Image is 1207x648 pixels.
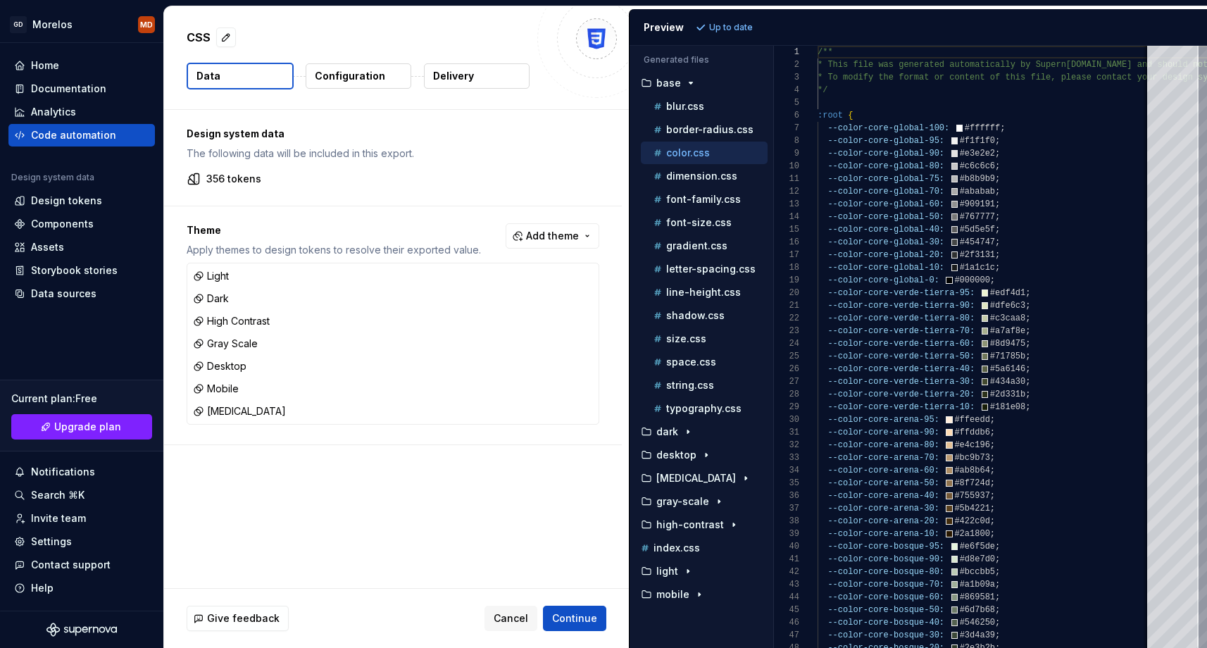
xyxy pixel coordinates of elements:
[990,326,1025,336] span: #a7af8e
[774,629,799,642] div: 47
[960,618,995,628] span: #546250
[954,516,989,526] span: #422c0d
[774,413,799,426] div: 30
[656,566,678,577] p: light
[635,517,768,532] button: high-contrast
[31,488,85,502] div: Search ⌘K
[641,215,768,230] button: font-size.css
[774,325,799,337] div: 23
[774,312,799,325] div: 22
[827,554,944,564] span: --color-core-bosque-90:
[995,212,1000,222] span: ;
[193,269,229,283] div: Light
[827,351,975,361] span: --color-core-verde-tierra-50:
[995,542,1000,552] span: ;
[990,301,1025,311] span: #dfe6c3
[8,282,155,305] a: Data sources
[774,502,799,515] div: 37
[641,285,768,300] button: line-height.css
[995,605,1000,615] span: ;
[995,567,1000,577] span: ;
[990,390,1025,399] span: #2d331b
[827,542,944,552] span: --color-core-bosque-95:
[954,440,989,450] span: #e4c196
[774,451,799,464] div: 33
[666,194,741,205] p: font-family.css
[774,490,799,502] div: 36
[960,580,995,590] span: #a1b09a
[31,194,102,208] div: Design tokens
[827,567,944,577] span: --color-core-bosque-80:
[990,466,995,475] span: ;
[8,461,155,483] button: Notifications
[774,350,799,363] div: 25
[774,249,799,261] div: 17
[1025,326,1030,336] span: ;
[774,173,799,185] div: 11
[774,464,799,477] div: 34
[8,101,155,123] a: Analytics
[960,187,995,197] span: #ababab
[666,310,725,321] p: shadow.css
[990,415,995,425] span: ;
[656,473,736,484] p: [MEDICAL_DATA]
[827,301,975,311] span: --color-core-verde-tierra-90:
[635,540,768,556] button: index.css
[644,20,684,35] div: Preview
[641,308,768,323] button: shadow.css
[31,535,72,549] div: Settings
[827,288,975,298] span: --color-core-verde-tierra-95:
[641,331,768,347] button: size.css
[827,212,944,222] span: --color-core-global-50:
[31,263,118,278] div: Storybook stories
[848,111,853,120] span: {
[306,63,411,89] button: Configuration
[641,354,768,370] button: space.css
[954,466,989,475] span: #ab8b64
[635,563,768,579] button: light
[995,618,1000,628] span: ;
[8,577,155,599] button: Help
[774,426,799,439] div: 31
[774,71,799,84] div: 3
[954,453,989,463] span: #bc9b73
[990,491,995,501] span: ;
[960,542,995,552] span: #e6f5de
[827,275,939,285] span: --color-core-global-0:
[827,149,944,158] span: --color-core-global-90:
[1025,301,1030,311] span: ;
[774,566,799,578] div: 42
[1025,313,1030,323] span: ;
[666,124,753,135] p: border-radius.css
[774,337,799,350] div: 24
[960,149,995,158] span: #e3e2e2
[818,111,843,120] span: :root
[526,229,579,243] span: Add theme
[827,161,944,171] span: --color-core-global-80:
[54,420,121,434] span: Upgrade plan
[995,199,1000,209] span: ;
[960,161,995,171] span: #c6c6c6
[666,380,714,391] p: string.css
[995,161,1000,171] span: ;
[656,426,678,437] p: dark
[960,592,995,602] span: #869581
[827,618,944,628] span: --color-core-bosque-40:
[827,453,939,463] span: --color-core-arena-70:
[774,528,799,540] div: 39
[8,54,155,77] a: Home
[774,211,799,223] div: 14
[32,18,73,32] div: Morelos
[995,592,1000,602] span: ;
[818,73,1066,82] span: * To modify the format or content of this file, p
[774,439,799,451] div: 32
[1025,364,1030,374] span: ;
[774,375,799,388] div: 27
[827,250,944,260] span: --color-core-global-20:
[1000,123,1005,133] span: ;
[990,504,995,513] span: ;
[774,147,799,160] div: 9
[774,604,799,616] div: 45
[31,511,86,525] div: Invite team
[965,123,1000,133] span: #ffffff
